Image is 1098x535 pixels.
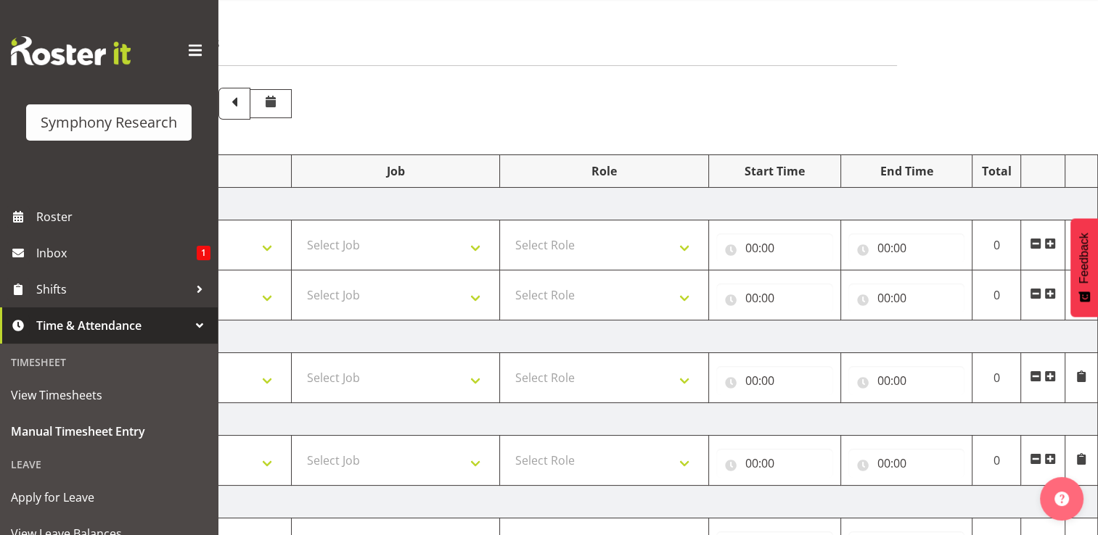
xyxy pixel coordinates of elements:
span: 1 [197,246,210,260]
td: 0 [972,220,1021,270]
span: Apply for Leave [11,486,207,508]
span: Roster [36,206,210,228]
div: Symphony Research [41,112,177,133]
span: Shifts [36,278,189,300]
div: Job [299,162,493,180]
span: Time & Attendance [36,315,189,336]
input: Click to select... [716,366,833,395]
div: Total [980,162,1013,180]
div: Start Time [716,162,833,180]
input: Click to select... [716,283,833,312]
input: Click to select... [716,233,833,262]
td: 0 [972,436,1021,486]
div: Role [507,162,701,180]
input: Click to select... [848,366,965,395]
a: Apply for Leave [4,479,214,515]
span: View Timesheets [11,384,207,406]
img: Rosterit website logo [11,36,131,65]
div: Timesheet [4,347,214,377]
td: [DATE] [83,486,1098,518]
span: Feedback [1078,233,1091,283]
input: Click to select... [848,233,965,262]
input: Click to select... [716,449,833,478]
input: Click to select... [848,449,965,478]
td: 0 [972,270,1021,320]
td: [DATE] [83,320,1098,353]
td: [DATE] [83,403,1098,436]
a: View Timesheets [4,377,214,413]
td: [DATE] [83,188,1098,220]
button: Feedback - Show survey [1070,218,1098,317]
span: Inbox [36,242,197,264]
td: 0 [972,353,1021,403]
div: End Time [848,162,965,180]
input: Click to select... [848,283,965,312]
a: Manual Timesheet Entry [4,413,214,449]
span: Manual Timesheet Entry [11,420,207,442]
div: Leave [4,449,214,479]
img: help-xxl-2.png [1054,492,1069,506]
